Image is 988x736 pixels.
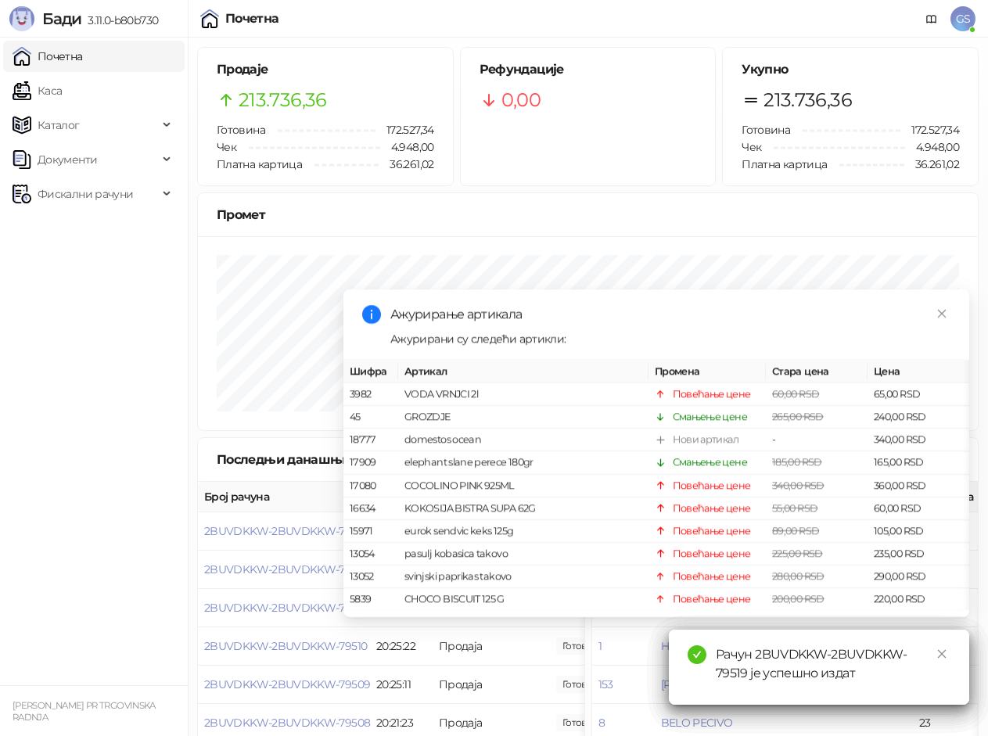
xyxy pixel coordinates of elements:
[204,677,370,691] button: 2BUVDKKW-2BUVDKKW-79509
[380,138,434,156] span: 4.948,00
[379,156,433,173] span: 36.261,02
[868,475,969,497] td: 360,00 RSD
[598,639,602,653] button: 1
[772,479,825,491] span: 340,00 RSD
[204,639,367,653] button: 2BUVDKKW-2BUVDKKW-79510
[390,305,950,324] div: Ажурирање артикала
[9,6,34,31] img: Logo
[433,666,550,704] td: Продаја
[673,569,751,584] div: Повећање цене
[343,520,398,543] td: 15971
[868,406,969,429] td: 240,00 RSD
[343,429,398,451] td: 18777
[772,411,824,422] span: 265,00 RSD
[217,205,959,224] div: Промет
[398,520,648,543] td: eurok sendvic keks 125g
[398,361,648,383] th: Артикал
[763,85,852,115] span: 213.736,36
[362,305,381,324] span: info-circle
[742,157,827,171] span: Платна картица
[398,588,648,611] td: CHOCO BISCUIT 125 G
[343,475,398,497] td: 17080
[868,429,969,451] td: 340,00 RSD
[868,520,969,543] td: 105,00 RSD
[772,388,819,400] span: 60,00 RSD
[556,714,609,731] span: 340,00
[868,497,969,520] td: 60,00 RSD
[673,432,738,447] div: Нови артикал
[772,593,825,605] span: 200,00 RSD
[13,700,156,723] small: [PERSON_NAME] PR TRGOVINSKA RADNJA
[766,429,868,451] td: -
[673,546,751,562] div: Повећање цене
[673,454,747,470] div: Смањење цене
[772,456,822,468] span: 185,00 RSD
[217,157,302,171] span: Платна картица
[343,383,398,406] td: 3982
[38,178,133,210] span: Фискални рачуни
[673,523,751,539] div: Повећање цене
[13,75,62,106] a: Каса
[772,548,823,559] span: 225,00 RSD
[772,502,817,514] span: 55,00 RSD
[598,677,613,691] button: 153
[204,524,366,538] button: 2BUVDKKW-2BUVDKKW-79513
[905,138,959,156] span: 4.948,00
[433,627,550,666] td: Продаја
[204,716,370,730] button: 2BUVDKKW-2BUVDKKW-79508
[868,361,969,383] th: Цена
[742,123,790,137] span: Готовина
[390,330,950,347] div: Ажурирани су следећи артикли:
[480,60,697,79] h5: Рефундације
[556,637,609,655] span: 54,00
[343,361,398,383] th: Шифра
[38,110,80,141] span: Каталог
[217,450,424,469] div: Последњи данашњи рачуни
[398,429,648,451] td: domestos ocean
[343,497,398,520] td: 16634
[933,305,950,322] a: Close
[38,144,97,175] span: Документи
[204,562,366,576] button: 2BUVDKKW-2BUVDKKW-79512
[370,627,433,666] td: 20:25:22
[42,9,81,28] span: Бади
[398,543,648,565] td: pasulj kobasica takovo
[556,676,609,693] span: 830,00
[742,140,761,154] span: Чек
[868,588,969,611] td: 220,00 RSD
[868,565,969,588] td: 290,00 RSD
[343,543,398,565] td: 13054
[375,121,434,138] span: 172.527,34
[936,308,947,319] span: close
[225,13,279,25] div: Почетна
[398,565,648,588] td: svinjski paprikas takovo
[398,406,648,429] td: GROZDJE
[661,716,733,730] button: BELO PECIVO
[673,591,751,607] div: Повећање цене
[217,123,265,137] span: Готовина
[919,6,944,31] a: Документација
[398,451,648,474] td: elephant slane perece 180gr
[772,525,819,537] span: 89,00 RSD
[204,601,364,615] span: 2BUVDKKW-2BUVDKKW-79511
[661,677,767,691] button: [PERSON_NAME] ves
[661,639,746,653] button: HLEBKARANJAC
[673,409,747,425] div: Смањење цене
[217,140,236,154] span: Чек
[198,482,370,512] th: Број рачуна
[501,85,541,115] span: 0,00
[398,497,648,520] td: KOKOSIJA BISTRA SUPA 62G
[343,451,398,474] td: 17909
[343,588,398,611] td: 5839
[673,386,751,402] div: Повећање цене
[598,716,605,730] button: 8
[13,41,83,72] a: Почетна
[742,60,959,79] h5: Укупно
